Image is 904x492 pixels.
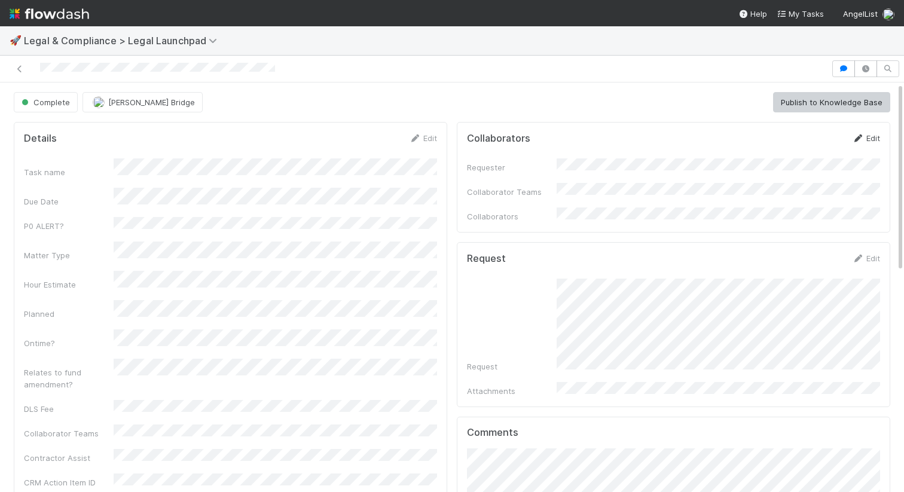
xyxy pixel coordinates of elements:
[24,35,223,47] span: Legal & Compliance > Legal Launchpad
[409,133,437,143] a: Edit
[24,366,114,390] div: Relates to fund amendment?
[777,9,824,19] span: My Tasks
[467,427,880,439] h5: Comments
[24,427,114,439] div: Collaborator Teams
[882,8,894,20] img: avatar_c584de82-e924-47af-9431-5c284c40472a.png
[852,253,880,263] a: Edit
[467,360,557,372] div: Request
[467,161,557,173] div: Requester
[24,133,57,145] h5: Details
[24,279,114,291] div: Hour Estimate
[10,4,89,24] img: logo-inverted-e16ddd16eac7371096b0.svg
[24,308,114,320] div: Planned
[24,220,114,232] div: P0 ALERT?
[777,8,824,20] a: My Tasks
[19,97,70,107] span: Complete
[24,337,114,349] div: Ontime?
[467,186,557,198] div: Collaborator Teams
[467,133,530,145] h5: Collaborators
[852,133,880,143] a: Edit
[24,166,114,178] div: Task name
[24,476,114,488] div: CRM Action Item ID
[24,195,114,207] div: Due Date
[467,385,557,397] div: Attachments
[24,249,114,261] div: Matter Type
[843,9,878,19] span: AngelList
[14,92,78,112] button: Complete
[10,35,22,45] span: 🚀
[467,210,557,222] div: Collaborators
[738,8,767,20] div: Help
[24,403,114,415] div: DLS Fee
[24,452,114,464] div: Contractor Assist
[773,92,890,112] button: Publish to Knowledge Base
[467,253,506,265] h5: Request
